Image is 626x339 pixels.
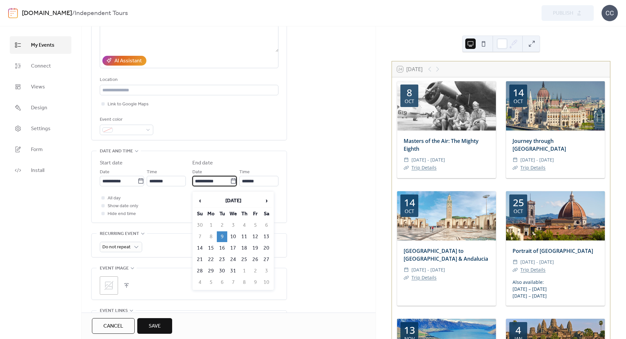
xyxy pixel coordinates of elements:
[405,209,414,214] div: Oct
[228,208,238,219] th: We
[75,7,128,20] b: Independent Tours
[100,265,129,272] span: Event image
[228,220,238,231] td: 3
[100,168,110,176] span: Date
[404,198,415,208] div: 14
[513,258,518,266] div: ​
[411,274,437,281] a: Trip Details
[261,194,271,207] span: ›
[195,231,205,242] td: 7
[506,279,605,299] div: Also available: [DATE] – [DATE] [DATE] – [DATE]
[228,231,238,242] td: 10
[217,254,227,265] td: 23
[100,276,118,295] div: ;
[228,254,238,265] td: 24
[206,254,216,265] td: 22
[10,120,71,137] a: Settings
[520,267,545,273] a: Trip Details
[206,243,216,254] td: 15
[239,231,249,242] td: 11
[195,194,205,207] span: ‹
[217,231,227,242] td: 9
[250,277,261,288] td: 9
[103,322,123,330] span: Cancel
[239,254,249,265] td: 25
[22,7,72,20] a: [DOMAIN_NAME]
[206,194,261,208] th: [DATE]
[10,162,71,179] a: Install
[520,164,545,171] a: Trip Details
[250,243,261,254] td: 19
[228,277,238,288] td: 7
[239,208,249,219] th: Th
[206,277,216,288] td: 5
[195,277,205,288] td: 4
[404,274,409,282] div: ​
[206,231,216,242] td: 8
[149,322,161,330] span: Save
[192,168,202,176] span: Date
[217,208,227,219] th: Tu
[228,243,238,254] td: 17
[513,247,593,254] a: Portrait of [GEOGRAPHIC_DATA]
[261,277,272,288] td: 10
[108,210,136,218] span: Hide end time
[217,243,227,254] td: 16
[10,36,71,54] a: My Events
[404,325,415,335] div: 13
[411,156,445,164] span: [DATE] - [DATE]
[513,164,518,172] div: ​
[195,254,205,265] td: 21
[195,266,205,276] td: 28
[250,266,261,276] td: 2
[404,164,409,172] div: ​
[217,277,227,288] td: 6
[92,318,135,334] a: Cancel
[404,266,409,274] div: ​
[114,57,142,65] div: AI Assistant
[10,78,71,96] a: Views
[31,104,47,112] span: Design
[217,220,227,231] td: 2
[206,266,216,276] td: 29
[206,220,216,231] td: 1
[8,8,18,18] img: logo
[31,83,45,91] span: Views
[239,220,249,231] td: 4
[108,194,121,202] span: All day
[239,277,249,288] td: 8
[513,198,524,208] div: 25
[100,159,123,167] div: Start date
[250,208,261,219] th: Fr
[514,209,523,214] div: Oct
[31,146,43,154] span: Form
[102,243,130,252] span: Do not repeat
[513,156,518,164] div: ​
[513,88,524,98] div: 14
[407,88,412,98] div: 8
[239,168,250,176] span: Time
[250,254,261,265] td: 26
[100,116,152,124] div: Event color
[261,231,272,242] td: 13
[137,318,172,334] button: Save
[411,164,437,171] a: Trip Details
[10,99,71,116] a: Design
[108,100,149,108] span: Link to Google Maps
[404,156,409,164] div: ​
[228,266,238,276] td: 31
[147,168,157,176] span: Time
[261,220,272,231] td: 6
[100,230,139,238] span: Recurring event
[102,56,146,66] button: AI Assistant
[217,266,227,276] td: 30
[261,243,272,254] td: 20
[72,7,75,20] b: /
[100,307,128,315] span: Event links
[10,57,71,75] a: Connect
[10,141,71,158] a: Form
[239,266,249,276] td: 1
[192,159,213,167] div: End date
[100,76,277,84] div: Location
[520,258,554,266] span: [DATE] - [DATE]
